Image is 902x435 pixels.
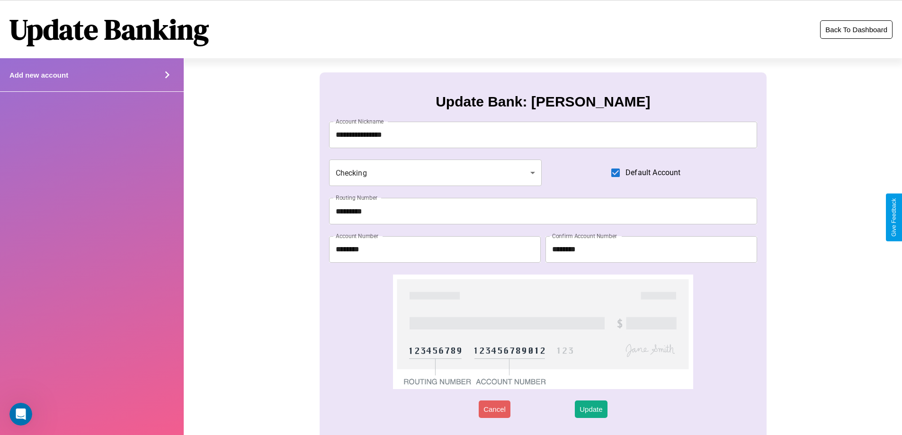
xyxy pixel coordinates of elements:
[336,117,384,125] label: Account Nickname
[9,71,68,79] h4: Add new account
[436,94,650,110] h3: Update Bank: [PERSON_NAME]
[479,400,510,418] button: Cancel
[891,198,897,237] div: Give Feedback
[9,403,32,426] iframe: Intercom live chat
[336,194,377,202] label: Routing Number
[336,232,378,240] label: Account Number
[820,20,893,39] button: Back To Dashboard
[625,167,680,178] span: Default Account
[9,10,209,49] h1: Update Banking
[329,160,542,186] div: Checking
[393,275,693,389] img: check
[575,400,607,418] button: Update
[552,232,617,240] label: Confirm Account Number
